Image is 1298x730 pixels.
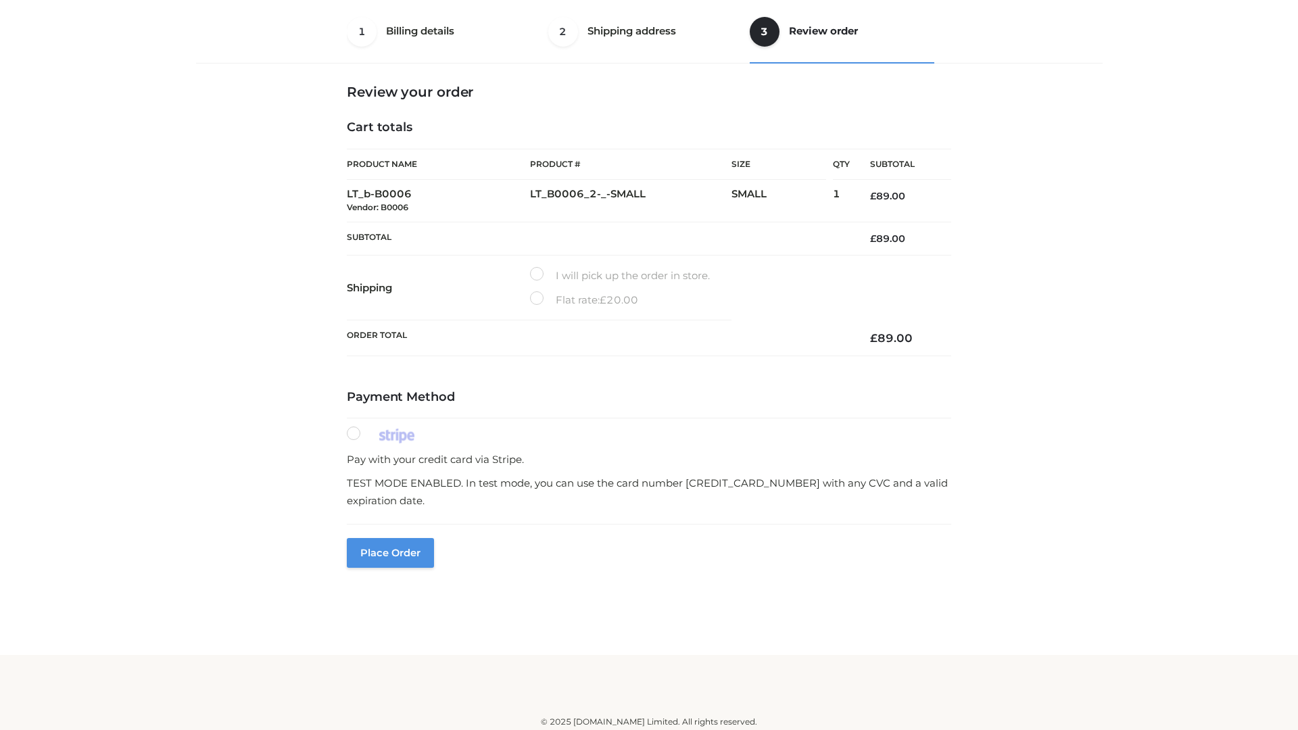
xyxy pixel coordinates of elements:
th: Product Name [347,149,530,180]
th: Product # [530,149,731,180]
p: TEST MODE ENABLED. In test mode, you can use the card number [CREDIT_CARD_NUMBER] with any CVC an... [347,474,951,509]
div: © 2025 [DOMAIN_NAME] Limited. All rights reserved. [201,715,1097,729]
th: Qty [833,149,850,180]
h4: Cart totals [347,120,951,135]
th: Shipping [347,255,530,320]
span: £ [870,331,878,345]
td: LT_B0006_2-_-SMALL [530,180,731,222]
bdi: 20.00 [600,293,638,306]
td: LT_b-B0006 [347,180,530,222]
small: Vendor: B0006 [347,202,408,212]
h4: Payment Method [347,390,951,405]
th: Size [731,149,826,180]
label: Flat rate: [530,291,638,309]
td: 1 [833,180,850,222]
td: SMALL [731,180,833,222]
h3: Review your order [347,84,951,100]
bdi: 89.00 [870,233,905,245]
th: Order Total [347,320,850,356]
bdi: 89.00 [870,190,905,202]
th: Subtotal [850,149,951,180]
span: £ [870,233,876,245]
span: £ [600,293,606,306]
button: Place order [347,538,434,568]
th: Subtotal [347,222,850,255]
p: Pay with your credit card via Stripe. [347,451,951,468]
label: I will pick up the order in store. [530,267,710,285]
span: £ [870,190,876,202]
bdi: 89.00 [870,331,913,345]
